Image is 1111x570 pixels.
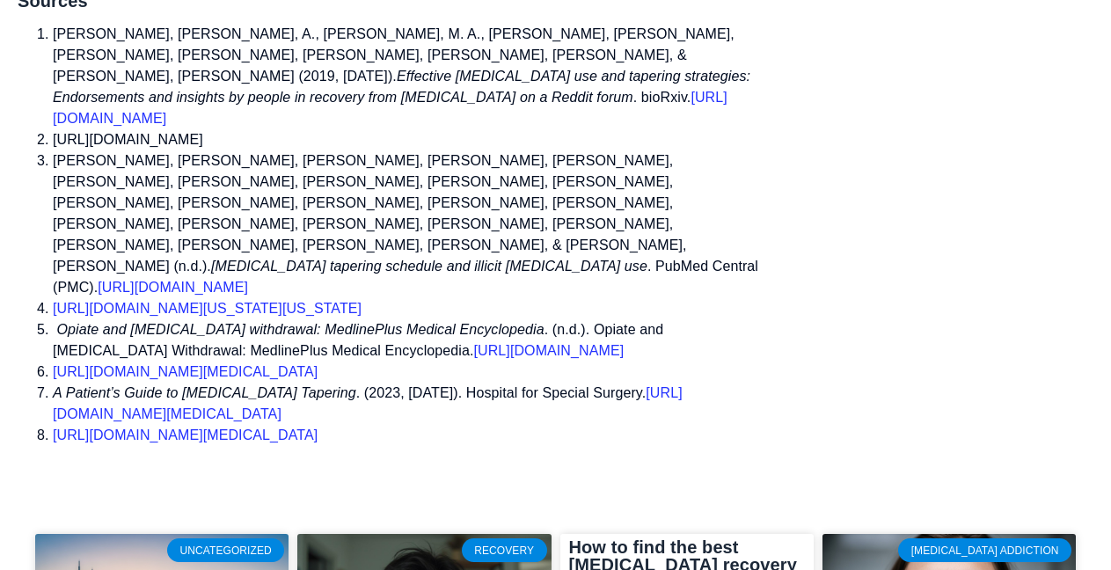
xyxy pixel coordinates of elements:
[53,383,764,425] li: . (2023, [DATE]). Hospital for Special Surgery.
[167,538,284,561] div: Uncategorized
[289,9,331,51] div: Minimize live chat window
[53,427,318,442] a: [URL][DOMAIN_NAME][MEDICAL_DATA]
[53,319,764,362] li: . (n.d.). Opiate and [MEDICAL_DATA] Withdrawal: MedlinePlus Medical Encyclopedia.
[898,538,1071,561] div: [MEDICAL_DATA] Addiction
[211,259,647,274] i: [MEDICAL_DATA] tapering schedule and illicit [MEDICAL_DATA] use
[53,364,318,379] a: [URL][DOMAIN_NAME][MEDICAL_DATA]
[53,385,356,400] i: A Patient’s Guide to [MEDICAL_DATA] Tapering
[91,82,296,105] div: National Addiction Specialists
[473,343,624,358] a: [URL][DOMAIN_NAME]
[9,414,335,476] textarea: Type your message and hit 'Enter'
[53,24,764,129] li: [PERSON_NAME], [PERSON_NAME], A., [PERSON_NAME], M. A., [PERSON_NAME], [PERSON_NAME], [PERSON_NAM...
[98,280,248,295] a: [URL][DOMAIN_NAME]
[30,82,74,125] img: d_814670640_operators_826057000000012003
[53,150,764,298] li: [PERSON_NAME], [PERSON_NAME], [PERSON_NAME], [PERSON_NAME], [PERSON_NAME], [PERSON_NAME], [PERSON...
[53,129,764,150] li: [URL][DOMAIN_NAME]
[57,322,545,337] i: Opiate and [MEDICAL_DATA] withdrawal: MedlinePlus Medical Encyclopedia
[91,105,296,126] div: Chat with us now!
[53,69,750,105] i: Effective [MEDICAL_DATA] use and tapering strategies: Endorsements and insights by people in reco...
[462,538,547,561] div: Recovery
[53,301,362,316] a: [URL][DOMAIN_NAME][US_STATE][US_STATE]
